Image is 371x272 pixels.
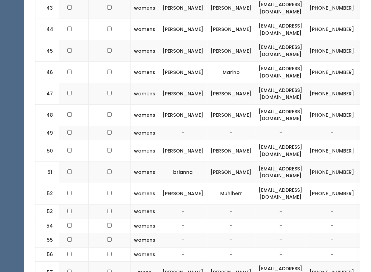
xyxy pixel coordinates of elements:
td: Muhlherr [207,183,255,204]
td: - [306,219,358,233]
td: [PERSON_NAME] [159,183,207,204]
td: 51 [35,161,59,183]
td: - [159,247,207,262]
td: - [255,126,306,140]
td: - [159,126,207,140]
td: [PHONE_NUMBER] [306,104,358,126]
td: womens [131,62,159,83]
td: [PHONE_NUMBER] [306,19,358,40]
td: womens [131,83,159,104]
td: - [207,247,255,262]
td: [EMAIL_ADDRESS][DOMAIN_NAME] [255,19,306,40]
td: 56 [35,247,59,262]
td: 46 [35,62,59,83]
td: 52 [35,183,59,204]
td: [PERSON_NAME] [159,62,207,83]
td: womens [131,19,159,40]
td: [PERSON_NAME] [207,19,255,40]
td: - [306,126,358,140]
td: - [159,233,207,248]
td: [EMAIL_ADDRESS][DOMAIN_NAME] [255,62,306,83]
td: - [306,204,358,219]
td: 53 [35,204,59,219]
td: [PHONE_NUMBER] [306,161,358,183]
td: [PERSON_NAME] [207,161,255,183]
td: 50 [35,140,59,161]
td: [PHONE_NUMBER] [306,62,358,83]
td: - [255,219,306,233]
td: womens [131,126,159,140]
td: - [255,204,306,219]
td: - [306,247,358,262]
td: - [159,204,207,219]
td: [PERSON_NAME] [207,104,255,126]
td: womens [131,40,159,62]
td: [EMAIL_ADDRESS][DOMAIN_NAME] [255,161,306,183]
td: Marino [207,62,255,83]
td: [PERSON_NAME] [159,19,207,40]
td: [EMAIL_ADDRESS][DOMAIN_NAME] [255,183,306,204]
td: [PERSON_NAME] [159,40,207,62]
td: - [207,219,255,233]
td: [PERSON_NAME] [159,104,207,126]
td: 48 [35,104,59,126]
td: [PHONE_NUMBER] [306,140,358,161]
td: [PERSON_NAME] [159,140,207,161]
td: 47 [35,83,59,104]
td: 54 [35,219,59,233]
td: womens [131,219,159,233]
td: [EMAIL_ADDRESS][DOMAIN_NAME] [255,140,306,161]
td: [PHONE_NUMBER] [306,40,358,62]
td: 45 [35,40,59,62]
td: - [255,247,306,262]
td: - [207,204,255,219]
td: [EMAIL_ADDRESS][DOMAIN_NAME] [255,83,306,104]
td: [PHONE_NUMBER] [306,183,358,204]
td: womens [131,104,159,126]
td: womens [131,247,159,262]
td: [PERSON_NAME] [207,83,255,104]
td: womens [131,204,159,219]
td: [PERSON_NAME] [207,140,255,161]
td: brianna [159,161,207,183]
td: womens [131,183,159,204]
td: [EMAIL_ADDRESS][DOMAIN_NAME] [255,40,306,62]
td: - [207,126,255,140]
td: [PHONE_NUMBER] [306,83,358,104]
td: [PERSON_NAME] [159,83,207,104]
td: womens [131,233,159,248]
td: 55 [35,233,59,248]
td: - [207,233,255,248]
td: womens [131,161,159,183]
td: [EMAIL_ADDRESS][DOMAIN_NAME] [255,104,306,126]
td: 49 [35,126,59,140]
td: [PERSON_NAME] [207,40,255,62]
td: - [255,233,306,248]
td: 44 [35,19,59,40]
td: womens [131,140,159,161]
td: - [159,219,207,233]
td: - [306,233,358,248]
